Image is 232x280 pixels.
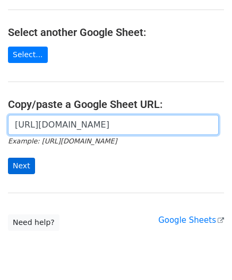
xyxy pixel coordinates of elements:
input: Paste your Google Sheet URL here [8,115,219,135]
a: Select... [8,47,48,63]
h4: Select another Google Sheet: [8,26,224,39]
input: Next [8,158,35,174]
small: Example: [URL][DOMAIN_NAME] [8,137,117,145]
a: Need help? [8,214,59,231]
iframe: Chat Widget [179,229,232,280]
a: Google Sheets [158,215,224,225]
h4: Copy/paste a Google Sheet URL: [8,98,224,111]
